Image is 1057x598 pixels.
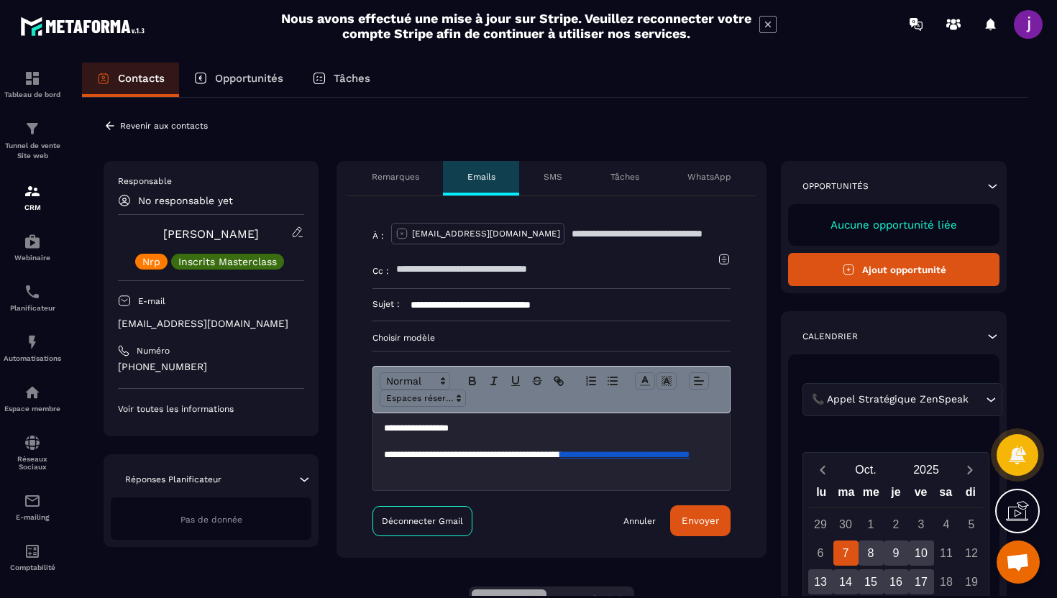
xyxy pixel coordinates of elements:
[4,141,61,161] p: Tunnel de vente Site web
[372,506,472,536] a: Déconnecter Gmail
[372,171,419,183] p: Remarques
[4,272,61,323] a: schedulerschedulerPlanificateur
[909,512,934,537] div: 3
[896,457,956,482] button: Open years overlay
[802,331,858,342] p: Calendrier
[372,265,389,277] p: Cc :
[467,171,495,183] p: Emails
[178,257,277,267] p: Inscrits Masterclass
[884,569,909,594] div: 16
[4,222,61,272] a: automationsautomationsWebinaire
[24,543,41,560] img: accountant
[24,70,41,87] img: formation
[859,482,884,507] div: me
[120,121,208,131] p: Revenir aux contacts
[298,63,385,97] a: Tâches
[884,482,909,507] div: je
[163,227,259,241] a: [PERSON_NAME]
[956,460,983,479] button: Next month
[859,540,884,566] div: 8
[118,403,304,415] p: Voir toutes les informations
[610,171,639,183] p: Tâches
[808,512,833,537] div: 29
[4,455,61,471] p: Réseaux Sociaux
[4,482,61,532] a: emailemailE-mailing
[82,63,179,97] a: Contacts
[809,460,836,479] button: Previous month
[934,512,959,537] div: 4
[687,171,731,183] p: WhatsApp
[334,72,370,85] p: Tâches
[118,360,304,374] p: [PHONE_NUMBER]
[909,569,934,594] div: 17
[4,203,61,211] p: CRM
[836,457,896,482] button: Open months overlay
[24,492,41,510] img: email
[788,253,999,286] button: Ajout opportunité
[934,540,959,566] div: 11
[180,515,242,525] span: Pas de donnée
[215,72,283,85] p: Opportunités
[834,482,859,507] div: ma
[24,120,41,137] img: formation
[4,172,61,222] a: formationformationCRM
[24,333,41,351] img: automations
[24,233,41,250] img: automations
[933,482,958,507] div: sa
[4,304,61,312] p: Planificateur
[24,183,41,200] img: formation
[908,482,933,507] div: ve
[4,532,61,582] a: accountantaccountantComptabilité
[4,423,61,482] a: social-networksocial-networkRéseaux Sociaux
[808,540,833,566] div: 6
[20,13,150,40] img: logo
[934,569,959,594] div: 18
[280,11,752,41] h2: Nous avons effectué une mise à jour sur Stripe. Veuillez reconnecter votre compte Stripe afin de ...
[4,405,61,413] p: Espace membre
[959,569,984,594] div: 19
[24,283,41,300] img: scheduler
[884,540,909,566] div: 9
[125,474,221,485] p: Réponses Planificateur
[884,512,909,537] div: 2
[833,512,859,537] div: 30
[808,569,833,594] div: 13
[808,392,971,408] span: 📞 Appel Stratégique ZenSpeak
[909,540,934,566] div: 10
[4,373,61,423] a: automationsautomationsEspace membre
[372,230,384,241] p: À :
[623,515,656,527] a: Annuler
[4,563,61,571] p: Comptabilité
[544,171,562,183] p: SMS
[4,109,61,172] a: formationformationTunnel de vente Site web
[809,482,834,507] div: lu
[997,540,1040,584] div: Ouvrir le chat
[802,383,1002,416] div: Search for option
[833,540,859,566] div: 7
[670,505,731,536] button: Envoyer
[4,91,61,98] p: Tableau de bord
[959,540,984,566] div: 12
[138,195,233,206] p: No responsable yet
[4,59,61,109] a: formationformationTableau de bord
[971,392,982,408] input: Search for option
[4,354,61,362] p: Automatisations
[4,513,61,521] p: E-mailing
[802,180,869,192] p: Opportunités
[833,569,859,594] div: 14
[372,298,400,310] p: Sujet :
[959,512,984,537] div: 5
[4,323,61,373] a: automationsautomationsAutomatisations
[138,295,165,307] p: E-mail
[4,254,61,262] p: Webinaire
[859,569,884,594] div: 15
[118,317,304,331] p: [EMAIL_ADDRESS][DOMAIN_NAME]
[24,384,41,401] img: automations
[958,482,983,507] div: di
[118,72,165,85] p: Contacts
[372,332,731,344] p: Choisir modèle
[802,218,985,231] p: Aucune opportunité liée
[179,63,298,97] a: Opportunités
[412,228,560,239] p: [EMAIL_ADDRESS][DOMAIN_NAME]
[118,175,304,187] p: Responsable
